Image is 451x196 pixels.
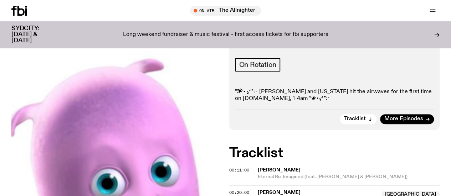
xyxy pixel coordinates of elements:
[229,147,440,160] h2: Tracklist
[239,61,276,69] span: On Rotation
[11,26,57,44] h3: SYDCITY: [DATE] & [DATE]
[258,174,440,180] span: Eternal Re-Imagined (feat. [PERSON_NAME] & [PERSON_NAME])
[340,114,376,124] button: Tracklist
[258,190,301,195] span: [PERSON_NAME]
[190,6,261,16] button: On AirThe Allnighter
[235,89,434,102] p: °❀⋆.ೃ࿔*:･ [PERSON_NAME] and [US_STATE] hit the airwaves for the first time on [DOMAIN_NAME], 1-4a...
[229,168,249,172] button: 00:11:00
[229,190,249,195] span: 00:20:00
[384,116,423,122] span: More Episodes
[235,58,281,71] a: On Rotation
[123,32,328,38] p: Long weekend fundraiser & music festival - first access tickets for fbi supporters
[344,116,366,122] span: Tracklist
[229,167,249,173] span: 00:11:00
[380,114,434,124] a: More Episodes
[229,191,249,195] button: 00:20:00
[258,168,301,173] span: [PERSON_NAME]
